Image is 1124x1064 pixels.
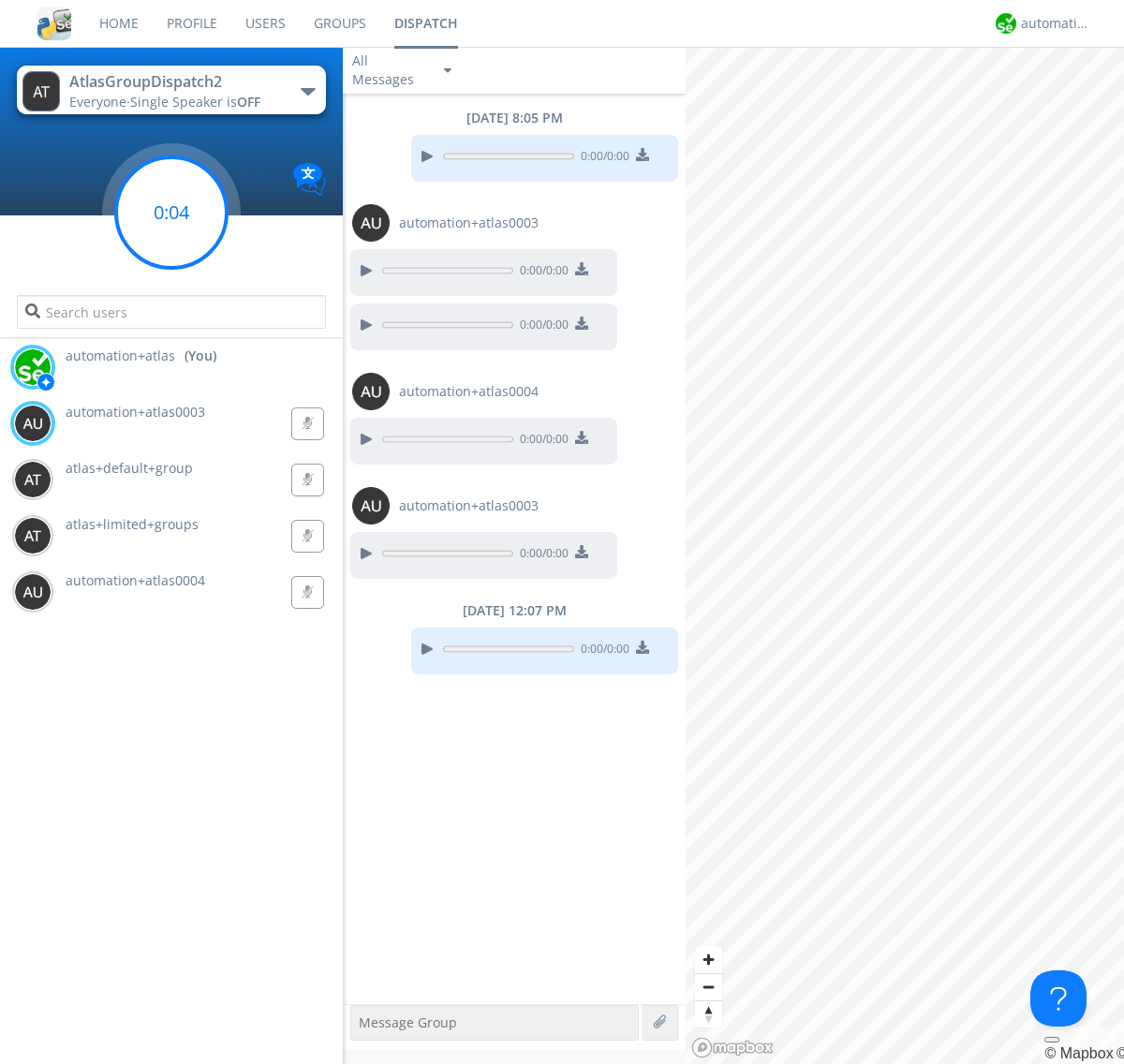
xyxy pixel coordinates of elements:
a: Mapbox [1044,1045,1113,1061]
span: atlas+limited+groups [66,515,199,533]
span: atlas+default+group [66,459,193,477]
button: Toggle attribution [1044,1037,1059,1042]
div: (You) [185,347,216,365]
input: Search users [17,295,325,329]
img: 373638.png [14,573,52,611]
button: Zoom in [695,946,722,973]
div: [DATE] 8:05 PM [343,109,686,127]
img: d2d01cd9b4174d08988066c6d424eccd [996,13,1016,34]
span: automation+atlas0003 [399,496,539,515]
img: 373638.png [22,71,60,111]
a: Mapbox logo [691,1037,774,1058]
span: automation+atlas0004 [66,571,205,589]
span: Zoom out [695,974,722,1000]
img: 373638.png [14,517,52,554]
img: download media button [575,262,588,275]
div: Everyone · [69,93,280,111]
div: automation+atlas [1021,14,1091,33]
span: automation+atlas0003 [399,214,539,232]
img: 373638.png [352,204,390,242]
img: 373638.png [14,405,52,442]
div: All Messages [352,52,427,89]
img: download media button [636,148,649,161]
img: d2d01cd9b4174d08988066c6d424eccd [14,348,52,386]
img: Translation enabled [293,163,326,196]
span: 0:00 / 0:00 [513,262,569,283]
span: 0:00 / 0:00 [574,148,629,169]
span: Reset bearing to north [695,1001,722,1027]
span: automation+atlas0003 [66,403,205,421]
img: caret-down-sm.svg [444,68,451,73]
button: Reset bearing to north [695,1000,722,1027]
img: cddb5a64eb264b2086981ab96f4c1ba7 [37,7,71,40]
button: Zoom out [695,973,722,1000]
span: automation+atlas0004 [399,382,539,401]
img: download media button [575,545,588,558]
img: download media button [636,641,649,654]
span: 0:00 / 0:00 [513,317,569,337]
span: OFF [237,93,260,111]
span: Single Speaker is [130,93,260,111]
img: download media button [575,317,588,330]
iframe: Toggle Customer Support [1030,970,1087,1027]
img: 373638.png [352,487,390,525]
span: 0:00 / 0:00 [513,545,569,566]
div: AtlasGroupDispatch2 [69,71,280,93]
img: 373638.png [14,461,52,498]
div: [DATE] 12:07 PM [343,601,686,620]
img: 373638.png [352,373,390,410]
span: 0:00 / 0:00 [513,431,569,451]
button: AtlasGroupDispatch2Everyone·Single Speaker isOFF [17,66,325,114]
img: download media button [575,431,588,444]
span: automation+atlas [66,347,175,365]
span: 0:00 / 0:00 [574,641,629,661]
